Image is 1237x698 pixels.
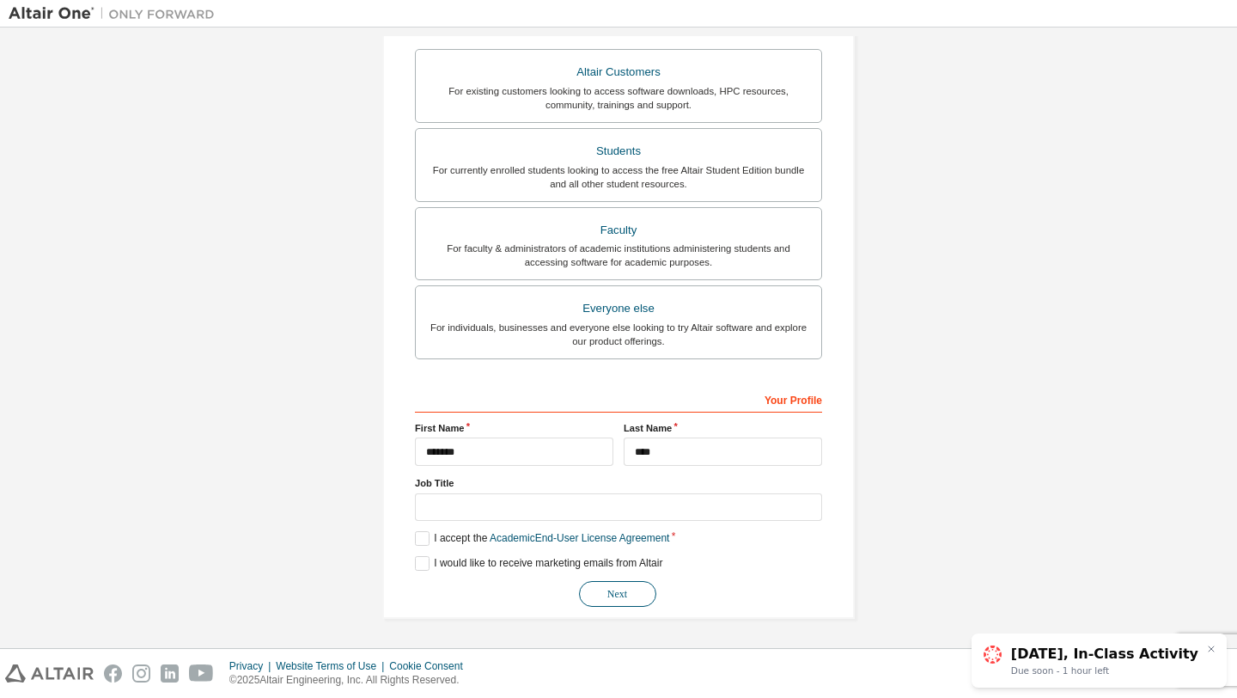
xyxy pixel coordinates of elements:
[389,659,472,673] div: Cookie Consent
[426,218,811,242] div: Faculty
[426,297,811,321] div: Everyone else
[415,421,613,435] label: First Name
[104,664,122,683] img: facebook.svg
[132,664,150,683] img: instagram.svg
[415,531,669,546] label: I accept the
[426,84,811,112] div: For existing customers looking to access software downloads, HPC resources, community, trainings ...
[161,664,179,683] img: linkedin.svg
[490,532,669,544] a: Academic End-User License Agreement
[579,581,656,607] button: Next
[415,556,662,571] label: I would like to receive marketing emails from Altair
[189,664,214,683] img: youtube.svg
[426,163,811,191] div: For currently enrolled students looking to access the free Altair Student Edition bundle and all ...
[624,421,822,435] label: Last Name
[415,385,822,413] div: Your Profile
[426,242,811,269] div: For faculty & administrators of academic institutions administering students and accessing softwa...
[9,5,223,22] img: Altair One
[415,476,822,490] label: Job Title
[426,60,811,84] div: Altair Customers
[229,659,276,673] div: Privacy
[426,321,811,348] div: For individuals, businesses and everyone else looking to try Altair software and explore our prod...
[426,139,811,163] div: Students
[229,673,473,688] p: © 2025 Altair Engineering, Inc. All Rights Reserved.
[276,659,389,673] div: Website Terms of Use
[5,664,94,683] img: altair_logo.svg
